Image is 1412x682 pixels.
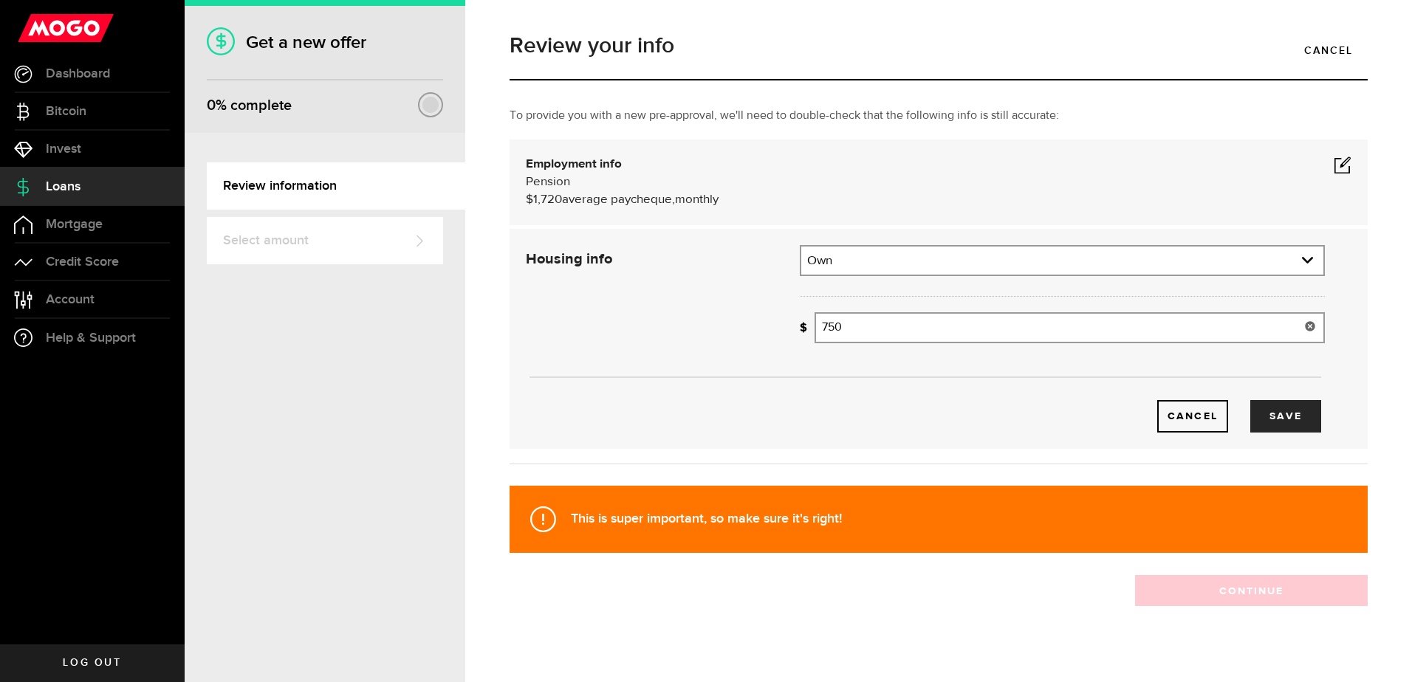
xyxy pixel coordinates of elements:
[801,247,1323,275] a: expand select
[207,217,443,264] a: Select amount
[526,252,612,266] strong: Housing info
[526,158,622,170] b: Employment info
[207,97,216,114] span: 0
[526,193,562,206] span: $1,720
[46,331,136,345] span: Help & Support
[46,293,95,306] span: Account
[675,193,719,206] span: monthly
[1157,400,1228,433] a: Cancel
[46,180,80,193] span: Loans
[207,162,465,210] a: Review information
[12,6,56,50] button: Open LiveChat chat widget
[46,67,110,80] span: Dashboard
[526,176,570,188] span: Pension
[510,107,1368,125] p: To provide you with a new pre-approval, we'll need to double-check that the following info is sti...
[46,142,81,156] span: Invest
[1289,35,1368,66] a: Cancel
[46,105,86,118] span: Bitcoin
[207,92,292,119] div: % complete
[46,255,119,269] span: Credit Score
[1135,575,1368,606] button: Continue
[207,32,443,53] h1: Get a new offer
[63,658,121,668] span: Log out
[571,511,842,526] strong: This is super important, so make sure it's right!
[46,218,103,231] span: Mortgage
[562,193,675,206] span: average paycheque,
[1250,400,1321,433] button: Save
[510,35,1368,57] h1: Review your info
